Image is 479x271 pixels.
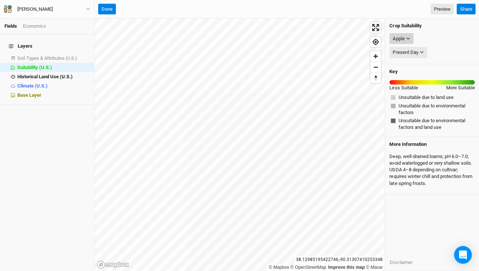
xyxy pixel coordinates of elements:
a: Mapbox [269,265,289,270]
span: Unsuitable due to land use [398,94,453,101]
canvas: Map [94,18,384,271]
div: Open Intercom Messenger [454,246,472,264]
button: Zoom out [370,62,381,72]
h4: Layers [4,39,90,54]
div: Deep, well‑drained loams; pH 6.0–7.0; avoid waterlogged or very shallow soils. USDA 4–8 depending... [389,150,475,190]
span: Base Layer [17,92,41,98]
button: Present Day [389,47,427,58]
h4: Crop Suitability [389,23,475,29]
a: OpenStreetMap [290,265,326,270]
div: Apple [393,35,404,42]
div: Base Layer [17,92,90,98]
h4: Key [389,69,397,75]
div: Economics [23,23,46,30]
a: Improve this map [328,265,365,270]
div: Bill Rouggly [17,6,53,13]
div: More Suitable [446,85,475,91]
button: Find my location [370,37,381,47]
button: Disclaimer [389,258,413,267]
div: Climate (U.S.) [17,83,90,89]
a: Fields [4,23,17,29]
button: Enter fullscreen [370,22,381,33]
span: Reset bearing to north [370,73,381,83]
h4: More Information [389,141,475,147]
div: Present Day [393,49,418,56]
div: Suitability (U.S.) [17,65,90,71]
button: [PERSON_NAME] [4,5,90,13]
a: Mapbox logo [97,260,129,269]
button: Reset bearing to north [370,72,381,83]
span: Historical Land Use (U.S.) [17,74,73,79]
button: Done [98,4,116,15]
div: 38.12985195422746 , -90.31307410253348 [294,256,385,264]
div: Less Suitable [389,85,418,91]
button: Apple [389,33,413,44]
div: [PERSON_NAME] [17,6,53,13]
span: Soil Types & Attributes (U.S.) [17,55,77,61]
button: Share [456,4,475,15]
button: Zoom in [370,51,381,62]
span: Climate (U.S.) [17,83,48,89]
div: Historical Land Use (U.S.) [17,74,90,80]
a: Maxar [366,265,383,270]
span: Unsuitable due to environmental factors and land use [398,117,473,131]
span: Unsuitable due to environmental factors [398,103,473,116]
div: Soil Types & Attributes (U.S.) [17,55,90,61]
a: Preview [430,4,454,15]
span: Suitability (U.S.) [17,65,52,70]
